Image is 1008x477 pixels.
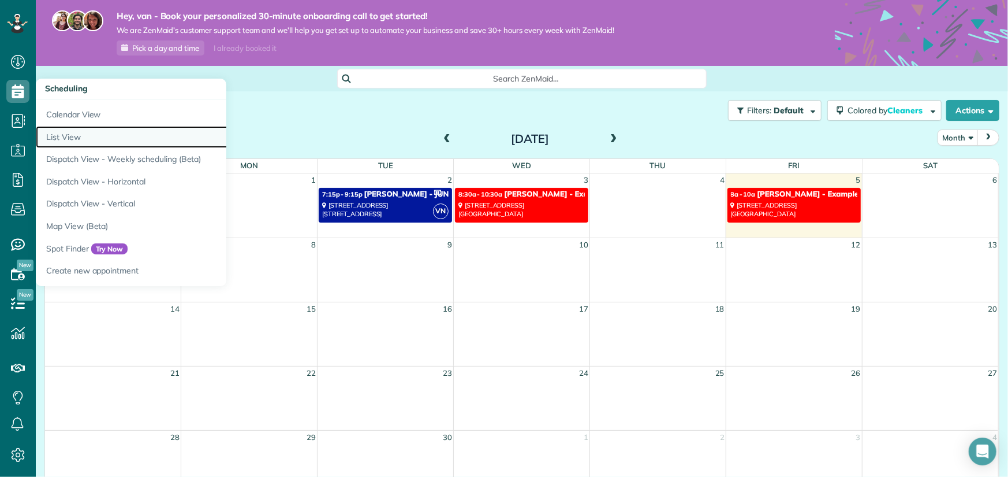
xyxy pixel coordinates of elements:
[850,367,862,380] a: 26
[117,10,615,22] strong: Hey, van - Book your personalized 30-minute onboarding call to get started!
[987,367,998,380] a: 27
[433,204,449,219] span: VN
[855,431,862,444] a: 3
[987,302,998,316] a: 20
[322,190,363,198] span: 7:15p - 9:15p
[650,161,666,170] span: Thu
[583,173,589,187] a: 3
[36,171,324,193] a: Dispatch View - Horizontal
[977,130,999,145] button: next
[731,201,857,218] div: [STREET_ADDRESS] [GEOGRAPHIC_DATA]
[887,105,924,116] span: Cleaners
[36,126,324,149] a: List View
[848,105,927,116] span: Colored by
[36,148,324,171] a: Dispatch View - Weekly scheduling (Beta)
[17,289,33,301] span: New
[17,260,33,271] span: New
[578,367,589,380] a: 24
[747,105,771,116] span: Filters:
[207,41,283,56] div: I already booked it
[36,193,324,215] a: Dispatch View - Vertical
[117,40,204,56] a: Pick a day and time
[731,190,756,198] span: 8a - 10a
[850,302,862,316] a: 19
[364,190,479,199] span: [PERSON_NAME] - JUN Studios
[442,302,453,316] a: 16
[774,105,804,116] span: Default
[36,215,324,238] a: Map View (Beta)
[714,302,726,316] a: 18
[442,367,453,380] a: 23
[714,367,726,380] a: 25
[446,238,453,252] a: 9
[36,99,324,126] a: Calendar View
[240,161,258,170] span: Mon
[458,201,585,218] div: [STREET_ADDRESS] [GEOGRAPHIC_DATA]
[578,302,589,316] a: 17
[969,438,996,465] div: Open Intercom Messenger
[169,367,181,380] a: 21
[850,238,862,252] a: 12
[987,238,998,252] a: 13
[310,238,317,252] a: 8
[378,161,393,170] span: Tue
[757,190,908,199] span: [PERSON_NAME] - Example Appointment
[827,100,942,121] button: Colored byCleaners
[714,238,726,252] a: 11
[458,132,602,145] h2: [DATE]
[117,25,615,35] span: We are ZenMaid’s customer support team and we’ll help you get set up to automate your business an...
[458,190,502,198] span: 8:30a - 10:30a
[169,302,181,316] a: 14
[923,161,938,170] span: Sat
[169,431,181,444] a: 28
[789,161,800,170] span: Fri
[305,302,317,316] a: 15
[442,431,453,444] a: 30
[991,431,998,444] a: 4
[728,100,822,121] button: Filters: Default
[52,10,73,31] img: maria-72a9807cf96188c08ef61303f053569d2e2a8a1cde33d635c8a3ac13582a053d.jpg
[83,10,103,31] img: michelle-19f622bdf1676172e81f8f8fba1fb50e276960ebfe0243fe18214015130c80e4.jpg
[67,10,88,31] img: jorge-587dff0eeaa6aab1f244e6dc62b8924c3b6ad411094392a53c71c6c4a576187d.jpg
[36,238,324,260] a: Spot FinderTry Now
[322,201,449,218] div: [STREET_ADDRESS] [STREET_ADDRESS]
[578,238,589,252] a: 10
[36,260,324,286] a: Create new appointment
[719,173,726,187] a: 4
[504,190,655,199] span: [PERSON_NAME] - Example Appointment
[938,130,979,145] button: Month
[132,43,199,53] span: Pick a day and time
[446,173,453,187] a: 2
[45,83,88,94] span: Scheduling
[512,161,531,170] span: Wed
[722,100,822,121] a: Filters: Default
[305,367,317,380] a: 22
[719,431,726,444] a: 2
[305,431,317,444] a: 29
[855,173,862,187] a: 5
[310,173,317,187] a: 1
[991,173,998,187] a: 6
[583,431,589,444] a: 1
[91,243,128,255] span: Try Now
[946,100,999,121] button: Actions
